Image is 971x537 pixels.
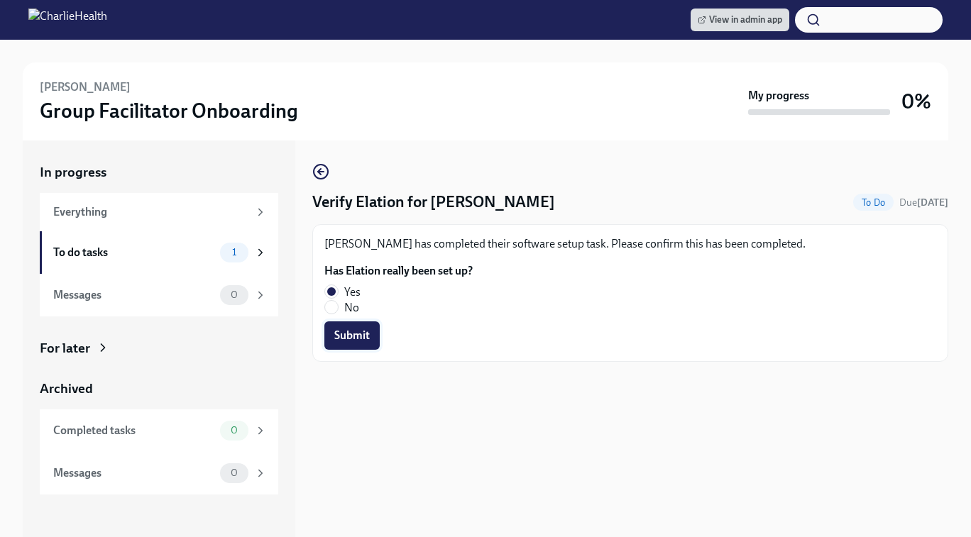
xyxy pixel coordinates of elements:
[917,196,948,209] strong: [DATE]
[53,423,214,438] div: Completed tasks
[324,263,473,279] label: Has Elation really been set up?
[53,287,214,303] div: Messages
[40,409,278,452] a: Completed tasks0
[28,9,107,31] img: CharlieHealth
[40,452,278,494] a: Messages0
[748,88,809,104] strong: My progress
[224,247,245,258] span: 1
[324,236,936,252] p: [PERSON_NAME] has completed their software setup task. Please confirm this has been completed.
[334,328,370,343] span: Submit
[40,231,278,274] a: To do tasks1
[40,380,278,398] a: Archived
[222,425,246,436] span: 0
[222,289,246,300] span: 0
[312,192,555,213] h4: Verify Elation for [PERSON_NAME]
[901,89,931,114] h3: 0%
[53,245,214,260] div: To do tasks
[324,321,380,350] button: Submit
[853,197,894,208] span: To Do
[899,196,948,209] span: October 4th, 2025 10:00
[698,13,782,27] span: View in admin app
[222,467,246,478] span: 0
[344,284,361,300] span: Yes
[40,193,278,231] a: Everything
[40,274,278,316] a: Messages0
[53,465,214,481] div: Messages
[691,9,789,31] a: View in admin app
[344,300,359,316] span: No
[40,339,90,358] div: For later
[40,339,278,358] a: For later
[40,163,278,182] a: In progress
[53,204,248,220] div: Everything
[40,79,131,95] h6: [PERSON_NAME]
[40,98,298,123] h3: Group Facilitator Onboarding
[899,196,948,209] span: Due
